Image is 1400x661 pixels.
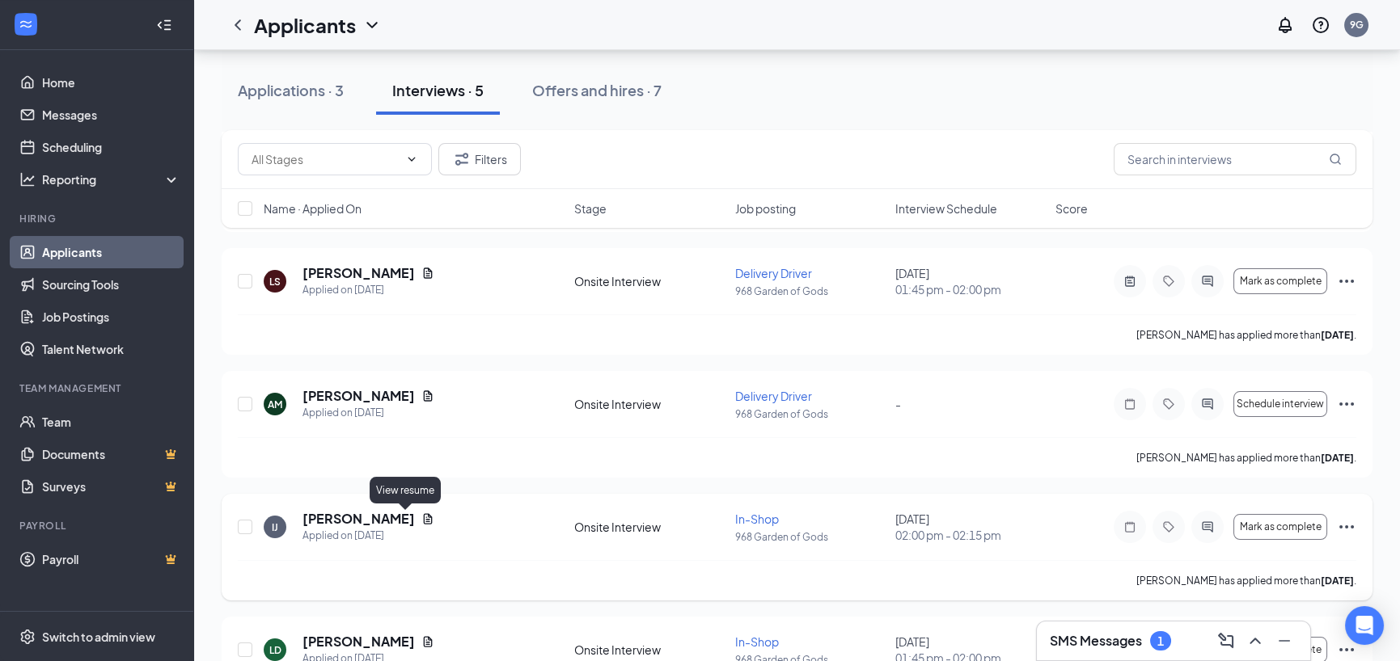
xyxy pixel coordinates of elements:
svg: Collapse [156,17,172,33]
div: View resume [370,477,441,503]
span: Name · Applied On [264,200,362,217]
b: [DATE] [1321,329,1354,341]
p: [PERSON_NAME] has applied more than . [1136,451,1356,465]
h5: [PERSON_NAME] [302,510,415,528]
span: Score [1055,200,1088,217]
svg: Note [1120,520,1140,533]
div: [DATE] [895,265,1046,297]
a: PayrollCrown [42,543,180,575]
span: Schedule interview [1237,398,1324,410]
div: Applications · 3 [238,80,344,100]
a: Applicants [42,236,180,268]
span: Interview Schedule [895,200,997,217]
div: Interviews · 5 [392,80,484,100]
span: Mark as complete [1239,276,1321,287]
svg: ChevronDown [362,15,382,35]
svg: Tag [1159,520,1178,533]
svg: ChevronLeft [228,15,247,35]
h3: SMS Messages [1050,632,1142,650]
div: Onsite Interview [574,273,725,289]
span: Delivery Driver [735,389,812,403]
svg: Ellipses [1337,394,1356,414]
p: [PERSON_NAME] has applied more than . [1136,328,1356,342]
div: Reporting [42,171,181,187]
div: Offers and hires · 7 [532,80,662,100]
svg: Ellipses [1337,517,1356,537]
button: Filter Filters [438,143,521,175]
a: Home [42,66,180,99]
div: [DATE] [895,511,1046,543]
div: AM [268,398,282,411]
input: Search in interviews [1114,143,1356,175]
div: LS [269,275,281,288]
svg: ActiveNote [1120,275,1140,288]
svg: Filter [452,149,472,169]
svg: ActiveChat [1198,275,1217,288]
button: Mark as complete [1233,514,1327,540]
div: Onsite Interview [574,396,725,412]
button: Mark as complete [1233,268,1327,294]
b: [DATE] [1321,575,1354,587]
svg: Analysis [19,171,36,187]
svg: Ellipses [1337,272,1356,291]
svg: ActiveChat [1198,398,1217,410]
span: Delivery Driver [735,266,812,280]
svg: ChevronDown [405,153,418,166]
h1: Applicants [254,11,356,39]
span: 01:45 pm - 02:00 pm [895,281,1046,297]
div: Open Intercom Messenger [1345,606,1384,645]
div: Payroll [19,519,177,533]
svg: ActiveChat [1198,520,1217,533]
p: [PERSON_NAME] has applied more than . [1136,574,1356,587]
button: Schedule interview [1233,391,1327,417]
a: Sourcing Tools [42,268,180,301]
svg: QuestionInfo [1311,15,1330,35]
div: 9G [1350,18,1364,32]
div: Team Management [19,381,177,395]
a: DocumentsCrown [42,438,180,470]
h5: [PERSON_NAME] [302,264,415,282]
p: 968 Garden of Gods [735,284,886,298]
svg: ComposeMessage [1216,631,1236,650]
svg: Document [421,267,434,280]
span: In-Shop [735,634,779,649]
svg: WorkstreamLogo [18,16,34,32]
svg: Settings [19,629,36,645]
button: Minimize [1271,628,1297,654]
svg: MagnifyingGlass [1329,153,1342,166]
button: ChevronUp [1242,628,1268,654]
span: Job posting [735,200,796,217]
div: Applied on [DATE] [302,282,434,298]
span: Mark as complete [1239,521,1321,533]
a: Messages [42,99,180,131]
div: Applied on [DATE] [302,528,434,544]
a: Talent Network [42,333,180,365]
svg: Document [421,512,434,525]
svg: Document [421,635,434,648]
a: SurveysCrown [42,470,180,503]
svg: Document [421,389,434,402]
b: [DATE] [1321,452,1354,464]
span: Stage [574,200,607,217]
a: Team [42,406,180,438]
span: - [895,397,901,411]
svg: Note [1120,398,1140,410]
svg: Tag [1159,398,1178,410]
div: Hiring [19,212,177,225]
span: In-Shop [735,512,779,526]
div: IJ [272,520,278,534]
div: Onsite Interview [574,642,725,658]
p: 968 Garden of Gods [735,530,886,544]
input: All Stages [252,150,399,168]
p: 968 Garden of Gods [735,407,886,421]
div: Onsite Interview [574,519,725,535]
button: ComposeMessage [1213,628,1239,654]
div: Applied on [DATE] [302,405,434,421]
svg: Notifications [1275,15,1295,35]
div: Switch to admin view [42,629,155,645]
h5: [PERSON_NAME] [302,387,415,405]
a: Job Postings [42,301,180,333]
div: LD [269,643,281,657]
a: Scheduling [42,131,180,163]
